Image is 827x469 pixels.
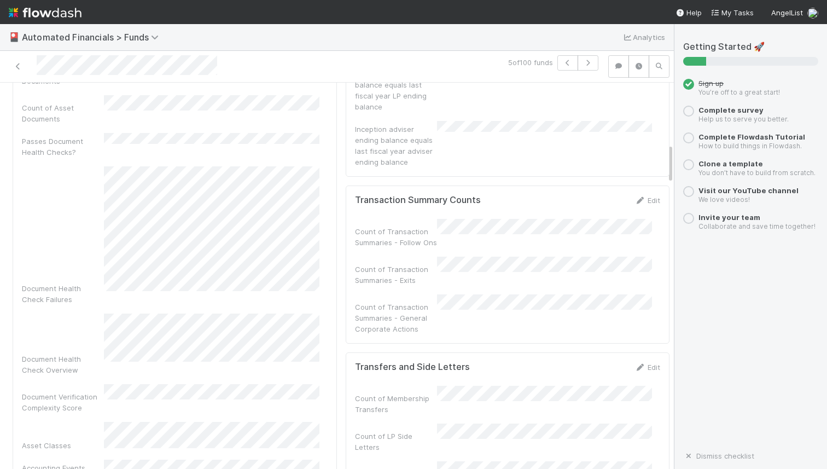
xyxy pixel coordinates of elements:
img: avatar_e3cbf8dc-409d-4c5a-b4de-410eea8732ef.png [807,8,818,19]
a: Complete Flowdash Tutorial [698,132,805,141]
span: My Tasks [710,8,754,17]
div: Inception LP ending balance equals last fiscal year LP ending balance [355,68,437,112]
small: Collaborate and save time together! [698,222,816,230]
div: Document Health Check Failures [22,283,104,305]
div: Count of Transaction Summaries - General Corporate Actions [355,302,437,334]
span: 5 of 100 funds [508,57,553,68]
div: Passes Document Health Checks? [22,136,104,158]
div: Document Health Check Overview [22,354,104,375]
span: 🎴 [9,32,20,42]
div: Asset Classes [22,440,104,451]
span: Automated Financials > Funds [22,32,164,43]
small: We love videos! [698,195,750,204]
a: My Tasks [710,7,754,18]
a: Edit [634,363,660,372]
div: Help [675,7,702,18]
img: logo-inverted-e16ddd16eac7371096b0.svg [9,3,81,22]
a: Dismiss checklist [683,451,754,460]
small: Help us to serve you better. [698,115,789,123]
small: You’re off to a great start! [698,88,780,96]
div: Inception adviser ending balance equals last fiscal year adviser ending balance [355,124,437,167]
a: Clone a template [698,159,763,168]
small: You don’t have to build from scratch. [698,169,816,177]
div: Count of Membership Transfers [355,393,437,415]
a: Analytics [622,31,665,44]
a: Complete survey [698,106,764,114]
div: Count of LP Side Letters [355,431,437,453]
small: How to build things in Flowdash. [698,142,802,150]
span: AngelList [771,8,803,17]
div: Count of Transaction Summaries - Exits [355,264,437,286]
span: Sign up [698,79,724,88]
div: Count of Asset Documents [22,102,104,124]
div: Document Verification Complexity Score [22,391,104,413]
h5: Getting Started 🚀 [683,42,818,53]
h5: Transaction Summary Counts [355,195,481,206]
a: Invite your team [698,213,760,222]
a: Edit [634,196,660,205]
h5: Transfers and Side Letters [355,362,470,373]
a: Visit our YouTube channel [698,186,799,195]
div: Count of Transaction Summaries - Follow Ons [355,226,437,248]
